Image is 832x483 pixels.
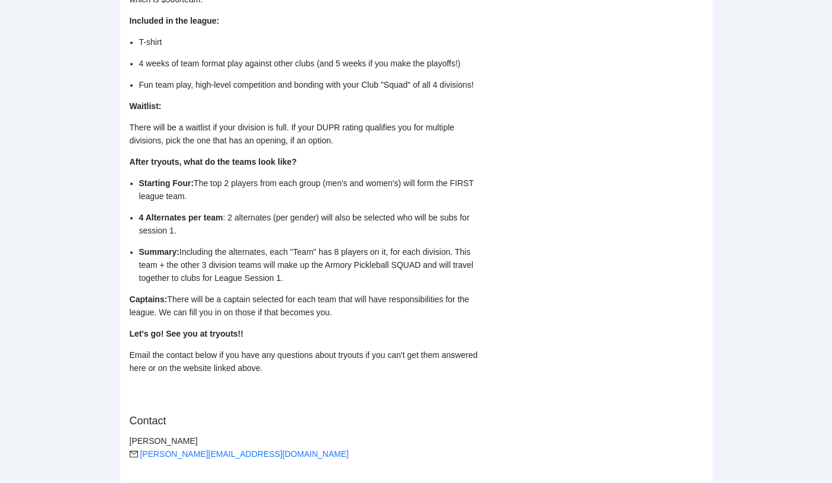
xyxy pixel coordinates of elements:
div: [PERSON_NAME] [130,434,512,460]
p: Including the alternates, each "Team" has 8 players on it, for each division. This team + the oth... [139,245,485,284]
p: : 2 alternates (per gender) will also be selected who will be subs for session 1. [139,211,485,237]
span: mail [130,450,138,458]
p: Email the contact below if you have any questions about tryouts if you can't get them answered he... [130,348,485,375]
strong: Summary: [139,247,179,257]
strong: After tryouts, what do the teams look like? [130,157,297,167]
strong: 4 Alternates per team [139,213,223,222]
p: There will be a waitlist if your division is full. If your DUPR rating qualifies you for multiple... [130,121,485,147]
strong: Captains: [130,295,168,304]
strong: Let's go! See you at tryouts!! [130,329,243,338]
strong: Included in the league: [130,16,220,25]
p: 4 weeks of team format play against other clubs (and 5 weeks if you make the playoffs!) [139,57,485,70]
h2: Contact [130,412,512,429]
p: Fun team play, high-level competition and bonding with your Club "Squad" of all 4 divisions! [139,78,485,91]
a: [PERSON_NAME][EMAIL_ADDRESS][DOMAIN_NAME] [140,449,348,459]
strong: Starting Four: [139,178,194,188]
p: The top 2 players from each group (men's and women's) will form the FIRST league team. [139,177,485,203]
p: There will be a captain selected for each team that will have responsibilities for the league. We... [130,293,485,319]
p: T-shirt [139,36,485,49]
strong: Waitlist: [130,101,162,111]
